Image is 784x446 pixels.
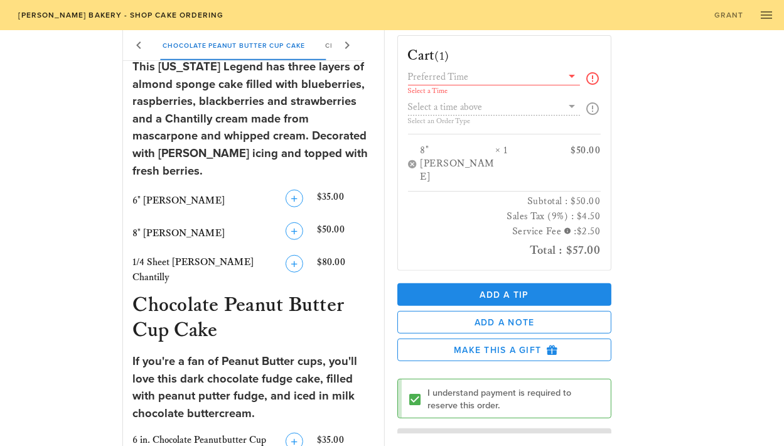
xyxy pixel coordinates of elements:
div: $50.00 [556,144,601,183]
h2: Total : $57.00 [408,240,601,260]
div: $80.00 [315,253,377,288]
span: [PERSON_NAME] Bakery - Shop Cake Ordering [18,11,223,19]
div: This [US_STATE] Legend has three layers of almond sponge cake filled with blueberries, raspberrie... [133,58,374,180]
h3: Cart [408,46,449,66]
div: Chocolate Peanut Butter Cup Cake [153,30,315,60]
div: 8" [PERSON_NAME] [421,144,496,183]
a: [PERSON_NAME] Bakery - Shop Cake Ordering [10,6,232,24]
span: (1) [435,48,449,63]
h3: Service Fee : [408,224,601,240]
h3: Chocolate Peanut Butter Cup Cake [131,293,377,345]
div: If you're a fan of Peanut Butter cups, you'll love this dark chocolate fudge cake, filled with pe... [133,353,374,422]
input: Preferred Time [408,68,562,85]
div: Select a Time [408,87,580,95]
button: Make this a Gift [397,339,611,361]
span: Add a Tip [407,290,601,300]
button: Add a Note [397,311,611,334]
span: Make this a Gift [408,344,601,356]
div: $50.00 [315,220,377,247]
span: 6" [PERSON_NAME] [133,195,225,207]
span: Grant [714,11,743,19]
div: Chocolate Butter Pecan Cake [314,30,456,60]
label: I understand payment is required to reserve this order. [428,387,601,412]
span: 8" [PERSON_NAME] [133,227,225,239]
span: $2.50 [577,226,601,237]
div: × 1 [495,144,556,183]
h3: Subtotal : $50.00 [408,194,601,209]
span: 1/4 Sheet [PERSON_NAME] Chantilly [133,256,254,283]
span: Add a Note [408,317,601,328]
h3: Sales Tax (9%) : $4.50 [408,209,601,224]
button: Add a Tip [397,283,611,306]
div: $35.00 [315,187,377,215]
a: Grant [706,6,751,24]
